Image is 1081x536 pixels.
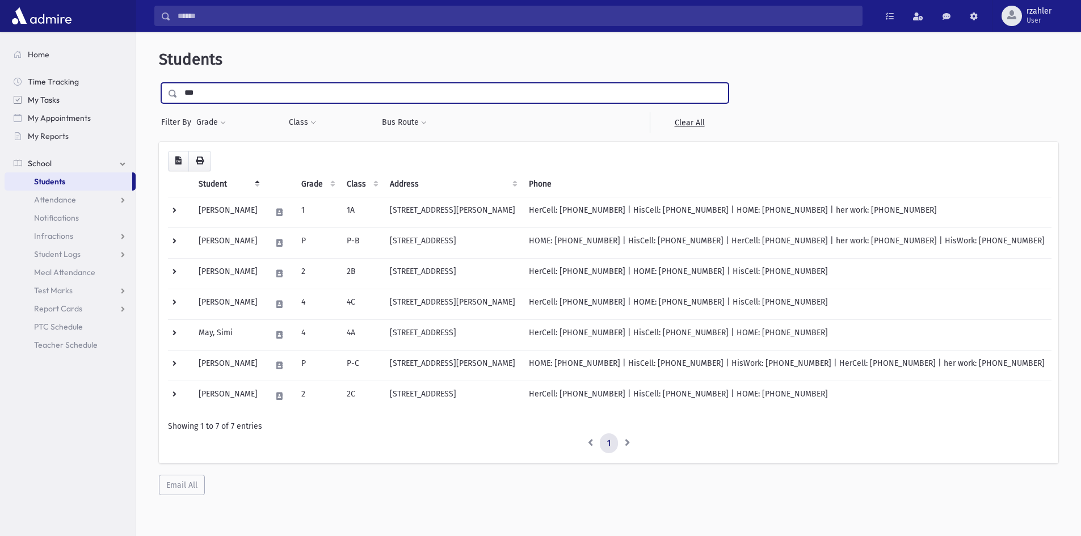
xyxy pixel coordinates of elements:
td: [STREET_ADDRESS] [383,227,522,258]
td: 4C [340,289,383,319]
td: May, Simi [192,319,264,350]
a: Infractions [5,227,136,245]
span: Attendance [34,195,76,205]
td: HerCell: [PHONE_NUMBER] | HOME: [PHONE_NUMBER] | HisCell: [PHONE_NUMBER] [522,289,1051,319]
td: HerCell: [PHONE_NUMBER] | HisCell: [PHONE_NUMBER] | HOME: [PHONE_NUMBER] [522,319,1051,350]
td: [PERSON_NAME] [192,381,264,411]
span: My Tasks [28,95,60,105]
a: Meal Attendance [5,263,136,281]
span: rzahler [1027,7,1051,16]
a: School [5,154,136,172]
span: Filter By [161,116,196,128]
td: [STREET_ADDRESS] [383,319,522,350]
a: My Reports [5,127,136,145]
span: Teacher Schedule [34,340,98,350]
td: [STREET_ADDRESS][PERSON_NAME] [383,350,522,381]
a: Student Logs [5,245,136,263]
td: HerCell: [PHONE_NUMBER] | HisCell: [PHONE_NUMBER] | HOME: [PHONE_NUMBER] | her work: [PHONE_NUMBER] [522,197,1051,227]
button: Bus Route [381,112,427,133]
td: P-C [340,350,383,381]
button: Email All [159,475,205,495]
span: Infractions [34,231,73,241]
img: AdmirePro [9,5,74,27]
td: P-B [340,227,383,258]
span: User [1027,16,1051,25]
span: Notifications [34,213,79,223]
td: [PERSON_NAME] [192,197,264,227]
td: [PERSON_NAME] [192,350,264,381]
span: PTC Schedule [34,322,83,332]
td: 1A [340,197,383,227]
button: Print [188,151,211,171]
td: 4A [340,319,383,350]
button: Class [288,112,317,133]
a: My Tasks [5,91,136,109]
a: Students [5,172,132,191]
td: P [295,350,340,381]
td: HerCell: [PHONE_NUMBER] | HisCell: [PHONE_NUMBER] | HOME: [PHONE_NUMBER] [522,381,1051,411]
button: CSV [168,151,189,171]
td: 2C [340,381,383,411]
td: 2 [295,381,340,411]
td: 4 [295,289,340,319]
div: Showing 1 to 7 of 7 entries [168,420,1049,432]
th: Student: activate to sort column descending [192,171,264,197]
th: Class: activate to sort column ascending [340,171,383,197]
a: Attendance [5,191,136,209]
td: [STREET_ADDRESS] [383,381,522,411]
td: [STREET_ADDRESS][PERSON_NAME] [383,197,522,227]
td: 1 [295,197,340,227]
th: Address: activate to sort column ascending [383,171,522,197]
span: Student Logs [34,249,81,259]
a: PTC Schedule [5,318,136,336]
a: Report Cards [5,299,136,318]
td: [PERSON_NAME] [192,289,264,319]
span: Home [28,49,49,60]
span: Time Tracking [28,77,79,87]
td: 2 [295,258,340,289]
span: School [28,158,52,168]
td: [PERSON_NAME] [192,227,264,258]
a: Home [5,45,136,64]
a: Teacher Schedule [5,336,136,354]
td: [PERSON_NAME] [192,258,264,289]
a: Test Marks [5,281,136,299]
td: HerCell: [PHONE_NUMBER] | HOME: [PHONE_NUMBER] | HisCell: [PHONE_NUMBER] [522,258,1051,289]
a: My Appointments [5,109,136,127]
td: P [295,227,340,258]
th: Phone [522,171,1051,197]
td: [STREET_ADDRESS][PERSON_NAME] [383,289,522,319]
span: My Appointments [28,113,91,123]
a: 1 [600,433,618,454]
span: My Reports [28,131,69,141]
input: Search [171,6,862,26]
th: Grade: activate to sort column ascending [295,171,340,197]
a: Clear All [650,112,729,133]
span: Meal Attendance [34,267,95,277]
td: HOME: [PHONE_NUMBER] | HisCell: [PHONE_NUMBER] | HerCell: [PHONE_NUMBER] | her work: [PHONE_NUMBE... [522,227,1051,258]
td: HOME: [PHONE_NUMBER] | HisCell: [PHONE_NUMBER] | HisWork: [PHONE_NUMBER] | HerCell: [PHONE_NUMBER... [522,350,1051,381]
span: Test Marks [34,285,73,296]
span: Report Cards [34,303,82,314]
button: Grade [196,112,226,133]
td: 2B [340,258,383,289]
a: Notifications [5,209,136,227]
a: Time Tracking [5,73,136,91]
td: [STREET_ADDRESS] [383,258,522,289]
td: 4 [295,319,340,350]
span: Students [159,50,222,69]
span: Students [34,176,65,187]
